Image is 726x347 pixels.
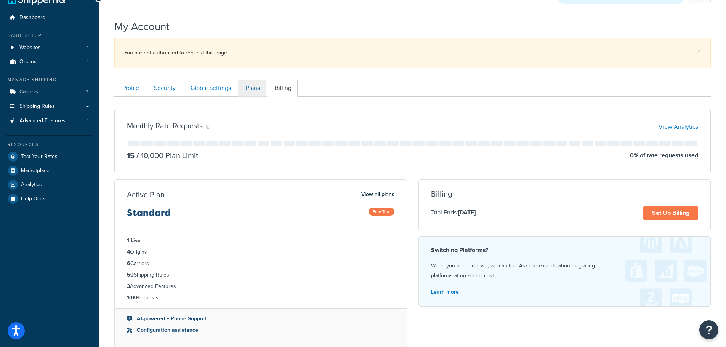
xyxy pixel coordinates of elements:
span: Websites [19,45,41,51]
p: When you need to pivot, we can too. Ask our experts about migrating platforms at no added cost. [431,261,699,281]
a: Marketplace [6,164,93,177]
div: Resources [6,141,93,148]
span: 1 [87,45,88,51]
span: Test Your Rates [21,154,58,160]
strong: [DATE] [458,208,476,217]
span: Carriers [19,89,38,95]
span: Advanced Features [19,118,66,124]
a: Websites 1 [6,41,93,55]
span: Dashboard [19,14,45,21]
span: Analytics [21,182,42,188]
h3: Monthly Rate Requests [127,122,203,130]
div: Basic Setup [6,32,93,39]
strong: 10K [127,294,136,302]
a: Carriers 2 [6,85,93,99]
span: 2 [86,89,88,95]
li: Origins [127,248,394,256]
strong: 4 [127,248,130,256]
li: Shipping Rules [127,271,394,279]
span: 1 [87,118,88,124]
span: Free Trial [369,208,394,216]
li: Requests [127,294,394,302]
div: Manage Shipping [6,77,93,83]
a: Set Up Billing [643,206,698,220]
a: View Analytics [659,122,698,131]
li: Origins [6,55,93,69]
h3: Standard [127,208,171,224]
h4: Switching Platforms? [431,246,699,255]
li: Configuration assistance [127,326,394,334]
a: Learn more [431,288,459,296]
a: Global Settings [183,80,237,97]
strong: 3 [127,282,130,290]
a: Security [146,80,182,97]
li: Carriers [6,85,93,99]
p: 15 [127,150,135,161]
li: Advanced Features [127,282,394,291]
strong: 1 Live [127,237,141,245]
a: Origins 1 [6,55,93,69]
li: Advanced Features [6,114,93,128]
span: Marketplace [21,168,50,174]
p: 0 % of rate requests used [630,150,698,161]
a: Advanced Features 1 [6,114,93,128]
span: / [136,150,139,161]
h1: My Account [114,19,169,34]
span: Shipping Rules [19,103,55,110]
a: Help Docs [6,192,93,206]
div: You are not authorized to request this page. [124,48,701,58]
a: Shipping Rules [6,99,93,114]
a: View all plans [361,190,394,200]
h3: Active Plan [127,190,165,199]
span: Help Docs [21,196,46,202]
p: 10,000 Plan Limit [135,150,198,161]
span: 1 [87,59,88,65]
strong: 50 [127,271,134,279]
a: Plans [238,80,266,97]
a: Test Your Rates [6,150,93,163]
button: Open Resource Center [699,320,718,339]
span: Origins [19,59,37,65]
a: Profile [114,80,145,97]
li: AI-powered + Phone Support [127,315,394,323]
li: Websites [6,41,93,55]
strong: 6 [127,259,130,267]
a: Dashboard [6,11,93,25]
h3: Billing [431,190,452,198]
a: Analytics [6,178,93,192]
a: Billing [267,80,298,97]
li: Carriers [127,259,394,268]
p: Trial Ends: [431,208,476,217]
a: × [698,48,701,54]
